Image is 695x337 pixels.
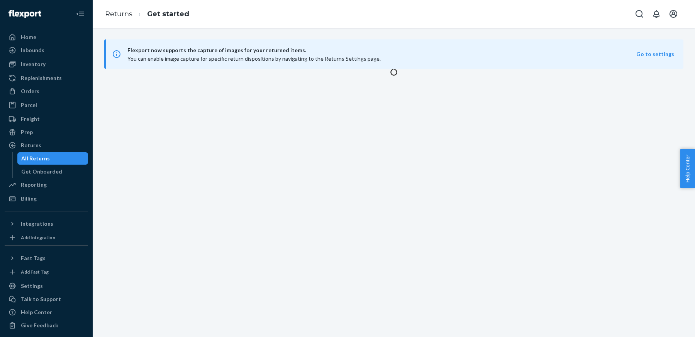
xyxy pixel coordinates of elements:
[5,72,88,84] a: Replenishments
[127,46,636,55] span: Flexport now supports the capture of images for your returned items.
[105,10,132,18] a: Returns
[5,85,88,97] a: Orders
[649,6,664,22] button: Open notifications
[5,192,88,205] a: Billing
[21,155,50,162] div: All Returns
[8,10,41,18] img: Flexport logo
[21,282,43,290] div: Settings
[5,126,88,138] a: Prep
[21,128,33,136] div: Prep
[5,99,88,111] a: Parcel
[5,179,88,191] a: Reporting
[5,233,88,242] a: Add Integration
[5,113,88,125] a: Freight
[17,152,88,165] a: All Returns
[127,55,381,62] span: You can enable image capture for specific return dispositions by navigating to the Returns Settin...
[5,293,88,305] a: Talk to Support
[21,295,61,303] div: Talk to Support
[21,254,46,262] div: Fast Tags
[5,218,88,230] button: Integrations
[21,101,37,109] div: Parcel
[680,149,695,188] button: Help Center
[5,280,88,292] a: Settings
[21,46,44,54] div: Inbounds
[17,165,88,178] a: Get Onboarded
[73,6,88,22] button: Close Navigation
[21,168,62,175] div: Get Onboarded
[636,50,674,58] button: Go to settings
[21,87,39,95] div: Orders
[666,6,681,22] button: Open account menu
[21,60,46,68] div: Inventory
[21,322,58,329] div: Give Feedback
[632,6,647,22] button: Open Search Box
[21,234,55,241] div: Add Integration
[5,306,88,318] a: Help Center
[5,267,88,277] a: Add Fast Tag
[21,181,47,189] div: Reporting
[99,3,195,26] ol: breadcrumbs
[5,139,88,151] a: Returns
[21,195,37,203] div: Billing
[21,269,49,275] div: Add Fast Tag
[5,319,88,332] button: Give Feedback
[5,252,88,264] button: Fast Tags
[21,74,62,82] div: Replenishments
[5,58,88,70] a: Inventory
[5,31,88,43] a: Home
[21,115,40,123] div: Freight
[21,220,53,228] div: Integrations
[21,308,52,316] div: Help Center
[147,10,189,18] a: Get started
[5,44,88,56] a: Inbounds
[21,141,41,149] div: Returns
[21,33,36,41] div: Home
